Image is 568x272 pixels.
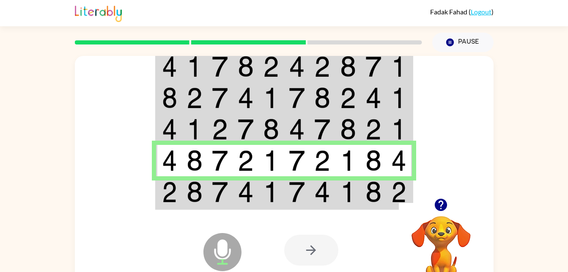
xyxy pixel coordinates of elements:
img: 2 [212,119,228,140]
img: 1 [391,87,406,108]
img: 2 [314,56,330,77]
div: ( ) [430,8,494,16]
img: 4 [314,181,330,203]
img: 4 [162,119,177,140]
img: 4 [391,150,406,171]
img: 8 [162,87,177,108]
img: 7 [212,150,228,171]
img: 7 [212,87,228,108]
img: 7 [212,181,228,203]
img: 8 [263,119,279,140]
img: 4 [365,87,381,108]
img: 2 [391,181,406,203]
img: 1 [187,56,203,77]
img: 4 [238,87,254,108]
img: 1 [263,150,279,171]
img: 7 [365,56,381,77]
img: 2 [238,150,254,171]
img: 2 [314,150,330,171]
img: 1 [263,87,279,108]
img: 2 [365,119,381,140]
img: 1 [391,56,406,77]
img: 7 [289,87,305,108]
img: 4 [238,181,254,203]
img: 8 [187,150,203,171]
img: Literably [75,3,122,22]
span: Fadak Fahad [430,8,469,16]
img: 1 [263,181,279,203]
img: 8 [365,150,381,171]
img: 8 [314,87,330,108]
a: Logout [471,8,491,16]
img: 1 [187,119,203,140]
img: 8 [340,56,356,77]
img: 1 [340,181,356,203]
img: 7 [238,119,254,140]
img: 2 [187,87,203,108]
img: 4 [162,56,177,77]
img: 8 [238,56,254,77]
img: 1 [340,150,356,171]
img: 2 [340,87,356,108]
img: 7 [289,181,305,203]
img: 4 [289,56,305,77]
img: 8 [340,119,356,140]
img: 1 [391,119,406,140]
img: 7 [289,150,305,171]
img: 8 [365,181,381,203]
button: Pause [432,33,494,52]
img: 7 [314,119,330,140]
img: 4 [289,119,305,140]
img: 4 [162,150,177,171]
img: 2 [263,56,279,77]
img: 2 [162,181,177,203]
img: 7 [212,56,228,77]
img: 8 [187,181,203,203]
